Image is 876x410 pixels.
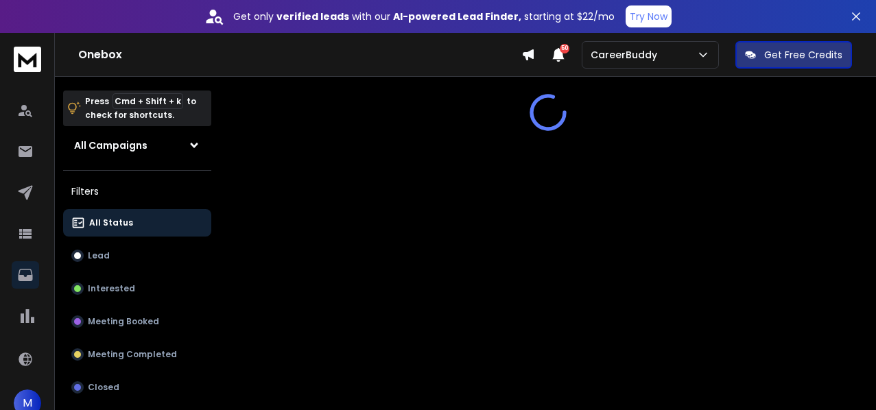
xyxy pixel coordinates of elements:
button: Closed [63,374,211,401]
span: 50 [560,44,569,53]
button: Lead [63,242,211,269]
p: Lead [88,250,110,261]
p: Interested [88,283,135,294]
button: All Campaigns [63,132,211,159]
p: Press to check for shortcuts. [85,95,196,122]
strong: AI-powered Lead Finder, [393,10,521,23]
button: Try Now [626,5,672,27]
button: Meeting Booked [63,308,211,335]
p: CareerBuddy [591,48,663,62]
p: Get only with our starting at $22/mo [233,10,615,23]
h3: Filters [63,182,211,201]
p: Try Now [630,10,667,23]
img: logo [14,47,41,72]
p: Closed [88,382,119,393]
h1: All Campaigns [74,138,147,152]
h1: Onebox [78,47,521,63]
button: All Status [63,209,211,237]
p: All Status [89,217,133,228]
strong: verified leads [276,10,349,23]
p: Meeting Completed [88,349,177,360]
span: Cmd + Shift + k [113,93,183,109]
button: Meeting Completed [63,341,211,368]
p: Get Free Credits [764,48,842,62]
button: Get Free Credits [735,41,852,69]
p: Meeting Booked [88,316,159,327]
button: Interested [63,275,211,302]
